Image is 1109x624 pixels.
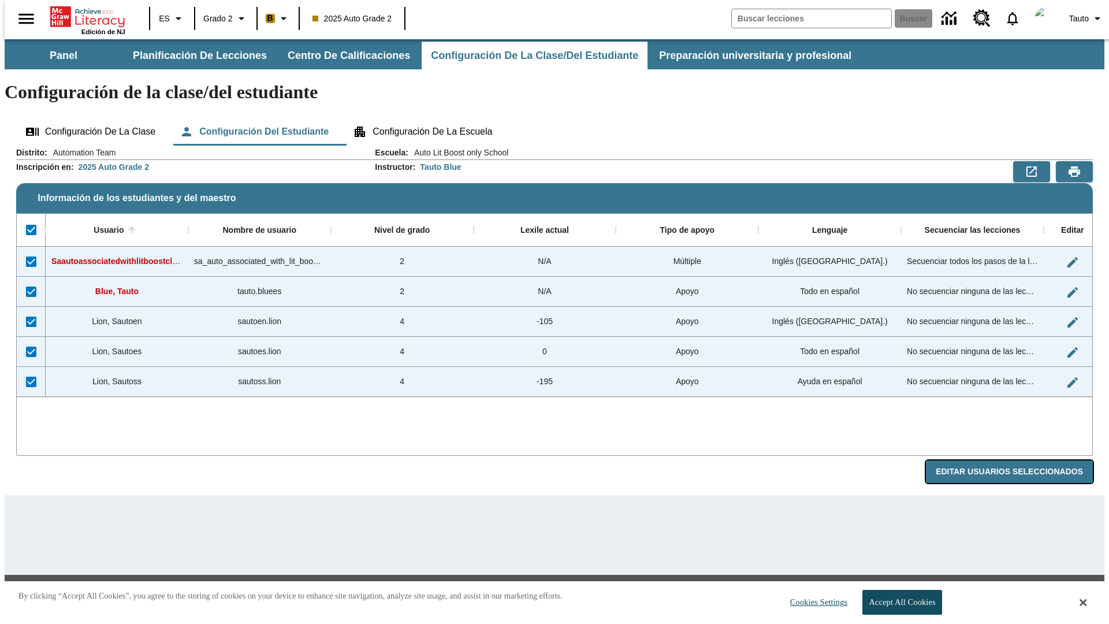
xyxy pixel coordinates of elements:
[267,11,273,25] span: B
[92,347,142,356] span: Lion, Sautoes
[616,277,758,307] div: Apoyo
[422,42,647,69] button: Configuración de la clase/del estudiante
[331,277,474,307] div: 2
[474,307,616,337] div: -105
[1034,7,1058,30] img: avatar image
[331,307,474,337] div: 4
[616,307,758,337] div: Apoyo
[901,337,1044,367] div: No secuenciar ninguna de las lecciones
[901,367,1044,397] div: No secuenciar ninguna de las lecciones
[312,13,392,25] span: 2025 Auto Grade 2
[732,9,891,28] input: Buscar campo
[616,247,758,277] div: Múltiple
[901,247,1044,277] div: Secuenciar todos los pasos de la lección
[650,42,861,69] button: Preparación universitaria y profesional
[331,337,474,367] div: 4
[261,8,295,29] button: Boost El color de la clase es anaranjado claro. Cambiar el color de la clase.
[1061,371,1084,394] button: Editar Usuario
[331,247,474,277] div: 2
[408,147,508,158] span: Auto Lit Boost only School
[50,5,125,28] a: Portada
[18,590,563,602] p: By clicking “Accept All Cookies”, you agree to the storing of cookies on your device to enhance s...
[758,307,901,337] div: Inglés (EE. UU.)
[188,247,331,277] div: sa_auto_associated_with_lit_boost_classes
[16,148,47,158] h2: Distrito :
[124,42,276,69] button: Planificación de lecciones
[374,225,430,236] div: Nivel de grado
[170,118,338,146] button: Configuración del estudiante
[420,161,461,173] div: Tauto Blue
[758,337,901,367] div: Todo en español
[344,118,501,146] button: Configuración de la escuela
[50,4,125,35] div: Portada
[331,367,474,397] div: 4
[966,3,998,34] a: Centro de recursos, Se abrirá en una pestaña nueva.
[926,460,1093,483] button: Editar Usuarios Seleccionados
[188,277,331,307] div: tauto.bluees
[474,367,616,397] div: -195
[159,13,170,25] span: ES
[5,81,1104,103] h1: Configuración de la clase/del estudiante
[16,118,165,146] button: Configuración de la clase
[92,317,142,326] span: Lion, Sautoen
[862,590,941,615] button: Accept All Cookies
[6,42,121,69] button: Panel
[474,337,616,367] div: 0
[278,42,419,69] button: Centro de calificaciones
[47,147,116,158] span: Automation Team
[616,337,758,367] div: Apoyo
[1061,341,1084,364] button: Editar Usuario
[375,148,408,158] h2: Escuela :
[1061,225,1084,236] div: Editar
[901,307,1044,337] div: No secuenciar ninguna de las lecciones
[1056,161,1093,182] button: Vista previa de impresión
[95,287,139,296] span: Blue, Tauto
[660,225,714,236] div: Tipo de apoyo
[474,247,616,277] div: N/A
[1069,13,1089,25] span: Tauto
[154,8,191,29] button: Lenguaje: ES, Selecciona un idioma
[812,225,847,236] div: Lenguaje
[1061,251,1084,274] button: Editar Usuario
[1028,3,1065,34] button: Escoja un nuevo avatar
[1061,311,1084,334] button: Editar Usuario
[758,247,901,277] div: Inglés (EE. UU.)
[375,162,415,172] h2: Instructor :
[79,161,149,173] div: 2025 Auto Grade 2
[16,162,74,172] h2: Inscripción en :
[998,3,1028,34] a: Notificaciones
[222,225,296,236] div: Nombre de usuario
[203,13,233,25] span: Grado 2
[16,118,1093,146] div: Configuración de la clase/del estudiante
[5,39,1104,69] div: Subbarra de navegación
[92,377,142,386] span: Lion, Sautoss
[1065,8,1109,29] button: Perfil/Configuración
[616,367,758,397] div: Apoyo
[758,277,901,307] div: Todo en español
[901,277,1044,307] div: No secuenciar ninguna de las lecciones
[758,367,901,397] div: Ayuda en español
[935,3,966,35] a: Centro de información
[780,590,852,614] button: Cookies Settings
[51,257,297,266] span: Saautoassociatedwithlitboostcl, Saautoassociatedwithlitboostcl
[38,193,236,203] span: Información de los estudiantes y del maestro
[16,147,1093,484] div: Información de los estudiantes y del maestro
[474,277,616,307] div: N/A
[925,225,1021,236] div: Secuenciar las lecciones
[188,367,331,397] div: sautoss.lion
[520,225,569,236] div: Lexile actual
[1061,281,1084,304] button: Editar Usuario
[5,42,862,69] div: Subbarra de navegación
[94,225,124,236] div: Usuario
[199,8,253,29] button: Grado: Grado 2, Elige un grado
[1080,597,1086,608] button: Close
[81,28,125,35] span: Edición de NJ
[1013,161,1050,182] button: Exportar a CSV
[188,307,331,337] div: sautoen.lion
[9,2,43,36] button: Abrir el menú lateral
[188,337,331,367] div: sautoes.lion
